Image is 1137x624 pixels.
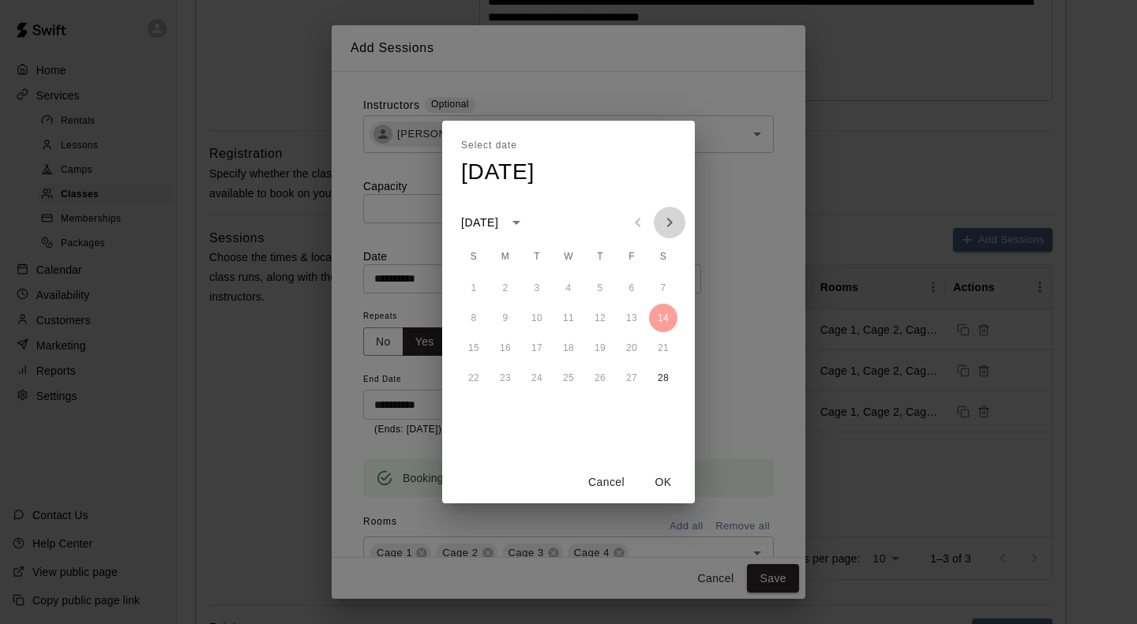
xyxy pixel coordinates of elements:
[460,241,488,272] span: Sunday
[649,364,677,392] button: 28
[654,207,685,238] button: Next month
[586,241,614,272] span: Thursday
[638,468,689,497] button: OK
[649,241,677,272] span: Saturday
[523,241,551,272] span: Tuesday
[461,215,498,231] div: [DATE]
[461,133,517,159] span: Select date
[554,241,583,272] span: Wednesday
[581,468,632,497] button: Cancel
[503,209,530,236] button: calendar view is open, switch to year view
[461,159,535,186] h4: [DATE]
[617,241,646,272] span: Friday
[491,241,520,272] span: Monday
